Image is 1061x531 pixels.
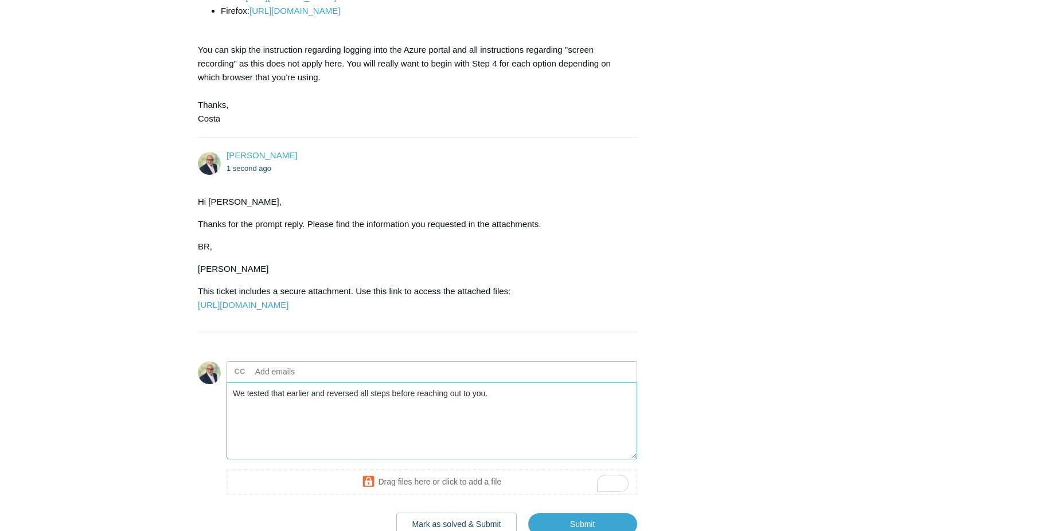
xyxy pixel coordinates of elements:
a: [URL][DOMAIN_NAME] [249,6,340,15]
label: CC [235,363,245,380]
p: BR, [198,240,626,253]
p: This ticket includes a secure attachment. Use this link to access the attached files: [198,284,626,312]
textarea: To enrich screen reader interactions, please activate Accessibility in Grammarly extension settings [227,382,637,460]
p: Hi [PERSON_NAME], [198,195,626,209]
span: Roy Richardson [227,150,297,160]
a: [URL][DOMAIN_NAME] [198,300,288,310]
p: [PERSON_NAME] [198,262,626,276]
a: [PERSON_NAME] [227,150,297,160]
input: Add emails [251,363,374,380]
li: Firefox: [221,4,626,18]
p: Thanks for the prompt reply. Please find the information you requested in the attachments. [198,217,626,231]
time: 09/17/2025, 16:24 [227,164,271,173]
